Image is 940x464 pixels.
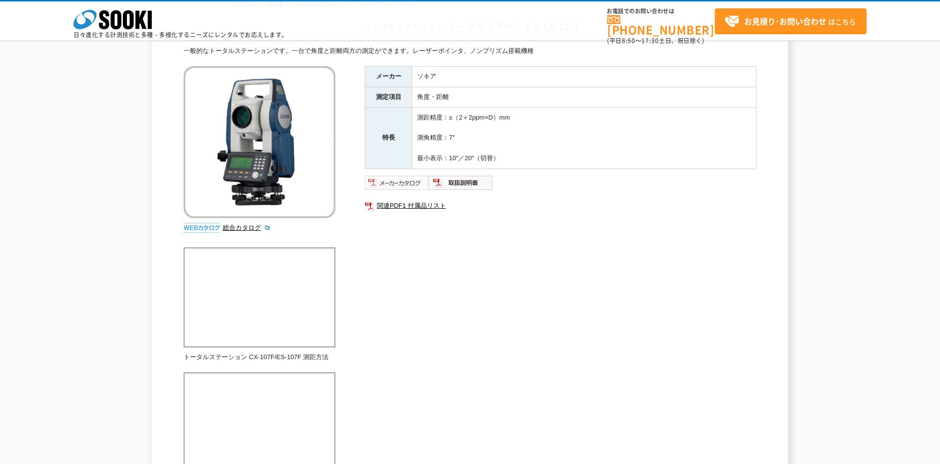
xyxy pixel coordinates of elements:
span: (平日 ～ 土日、祝日除く) [607,36,704,45]
img: トータルステーション CX-107F [184,66,335,218]
img: メーカーカタログ [365,175,429,191]
span: はこちら [725,14,856,29]
th: 測定項目 [365,87,412,107]
div: 一般的なトータルステーションです。一台で角度と距離両方の測定ができます。レーザーポインタ、ノンプリズム搭載機種 [184,46,756,56]
td: ソキア [412,67,756,87]
p: 日々進化する計測技術と多種・多様化するニーズにレンタルでお応えします。 [73,32,288,38]
span: お電話でのお問い合わせは [607,8,715,14]
a: [PHONE_NUMBER] [607,15,715,35]
span: 17:30 [641,36,659,45]
strong: お見積り･お問い合わせ [744,15,826,27]
th: 特長 [365,107,412,169]
a: 総合カタログ [223,224,271,231]
p: トータルステーション CX-107F/ES-107F 測距方法 [184,352,335,363]
a: 取扱説明書 [429,181,493,189]
td: 角度・距離 [412,87,756,107]
a: お見積り･お問い合わせはこちら [715,8,867,34]
img: webカタログ [184,223,220,233]
a: 関連PDF1 付属品リスト [365,199,756,212]
img: 取扱説明書 [429,175,493,191]
a: メーカーカタログ [365,181,429,189]
td: 測距精度：±（2＋2ppm×D）mm 測角精度：7″ 最小表示：10″／20″（切替） [412,107,756,169]
th: メーカー [365,67,412,87]
span: 8:50 [622,36,635,45]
